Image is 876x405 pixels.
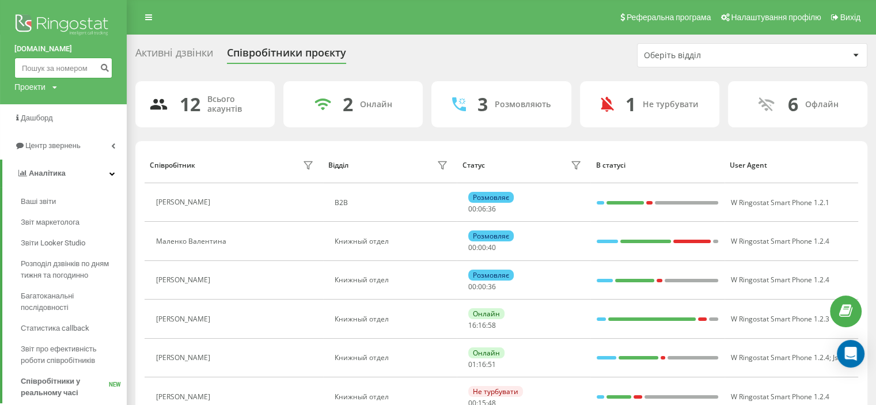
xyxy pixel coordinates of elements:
div: [PERSON_NAME] [156,198,213,206]
div: Open Intercom Messenger [837,340,864,368]
span: 58 [488,320,496,330]
div: Офлайн [805,100,838,109]
div: [PERSON_NAME] [156,354,213,362]
span: W Ringostat Smart Phone 1.2.3 [731,314,829,324]
span: 40 [488,243,496,252]
div: Розмовляє [468,192,514,203]
div: Онлайн [468,308,505,319]
span: 16 [478,359,486,369]
span: Співробітники у реальному часі [21,376,109,399]
input: Пошук за номером [14,58,112,78]
a: Звіти Looker Studio [21,233,127,253]
div: Проекти [14,81,45,93]
div: [PERSON_NAME] [156,393,213,401]
span: 36 [488,204,496,214]
span: 06 [478,204,486,214]
div: 3 [477,93,488,115]
span: Розподіл дзвінків по дням тижня та погодинно [21,258,121,281]
div: Книжный отдел [335,237,450,245]
div: Всього акаунтів [207,94,261,114]
div: Книжный отдел [335,315,450,323]
span: Звіт про ефективність роботи співробітників [21,343,121,366]
div: Розмовляє [468,230,514,241]
span: 00 [468,204,476,214]
div: Книжный отдел [335,354,450,362]
div: Співробітники проєкту [227,47,346,65]
div: Книжный отдел [335,276,450,284]
span: W Ringostat Smart Phone 1.2.4 [731,236,829,246]
div: : : [468,321,496,330]
span: Аналiтика [29,169,66,177]
div: : : [468,244,496,252]
div: : : [468,283,496,291]
a: Співробітники у реальному часіNEW [21,371,127,403]
span: 00 [468,282,476,292]
span: Ваші звіти [21,196,56,207]
div: Розмовляють [495,100,551,109]
span: Вихід [840,13,860,22]
div: 2 [343,93,353,115]
div: [PERSON_NAME] [156,276,213,284]
div: Оберіть відділ [644,51,782,60]
span: 36 [488,282,496,292]
div: B2B [335,199,450,207]
div: [PERSON_NAME] [156,315,213,323]
span: W Ringostat Smart Phone 1.2.4 [731,392,829,402]
span: Реферальна програма [627,13,711,22]
div: 12 [180,93,200,115]
div: Маленко Валентина [156,237,229,245]
div: Онлайн [360,100,392,109]
div: Статус [462,161,484,169]
div: Не турбувати [468,386,523,397]
span: 51 [488,359,496,369]
span: Налаштування профілю [731,13,821,22]
div: : : [468,205,496,213]
span: Багатоканальні послідовності [21,290,121,313]
span: Дашборд [21,113,53,122]
span: 00 [478,243,486,252]
span: Центр звернень [25,141,81,150]
span: 01 [468,359,476,369]
span: W Ringostat Smart Phone 1.2.4 [731,275,829,285]
span: W Ringostat Smart Phone 1.2.4 [731,353,829,362]
div: Не турбувати [643,100,699,109]
span: 16 [478,320,486,330]
span: JsSIP [833,353,848,362]
a: Статистика callback [21,318,127,339]
span: Звіт маркетолога [21,217,79,228]
div: Книжный отдел [335,393,450,401]
span: W Ringostat Smart Phone 1.2.1 [731,198,829,207]
div: Онлайн [468,347,505,358]
div: 1 [625,93,636,115]
img: Ringostat logo [14,12,112,40]
span: Звіти Looker Studio [21,237,85,249]
a: [DOMAIN_NAME] [14,43,112,55]
div: : : [468,361,496,369]
a: Звіт про ефективність роботи співробітників [21,339,127,371]
span: 00 [478,282,486,292]
div: 6 [787,93,798,115]
span: 00 [468,243,476,252]
a: Багатоканальні послідовності [21,286,127,318]
div: Розмовляє [468,270,514,281]
a: Аналiтика [2,160,127,187]
div: Співробітник [150,161,195,169]
a: Ваші звіти [21,191,127,212]
div: Відділ [328,161,348,169]
div: В статусі [596,161,719,169]
span: 16 [468,320,476,330]
a: Розподіл дзвінків по дням тижня та погодинно [21,253,127,286]
span: Статистика callback [21,323,89,334]
a: Звіт маркетолога [21,212,127,233]
div: Активні дзвінки [135,47,213,65]
div: User Agent [730,161,852,169]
